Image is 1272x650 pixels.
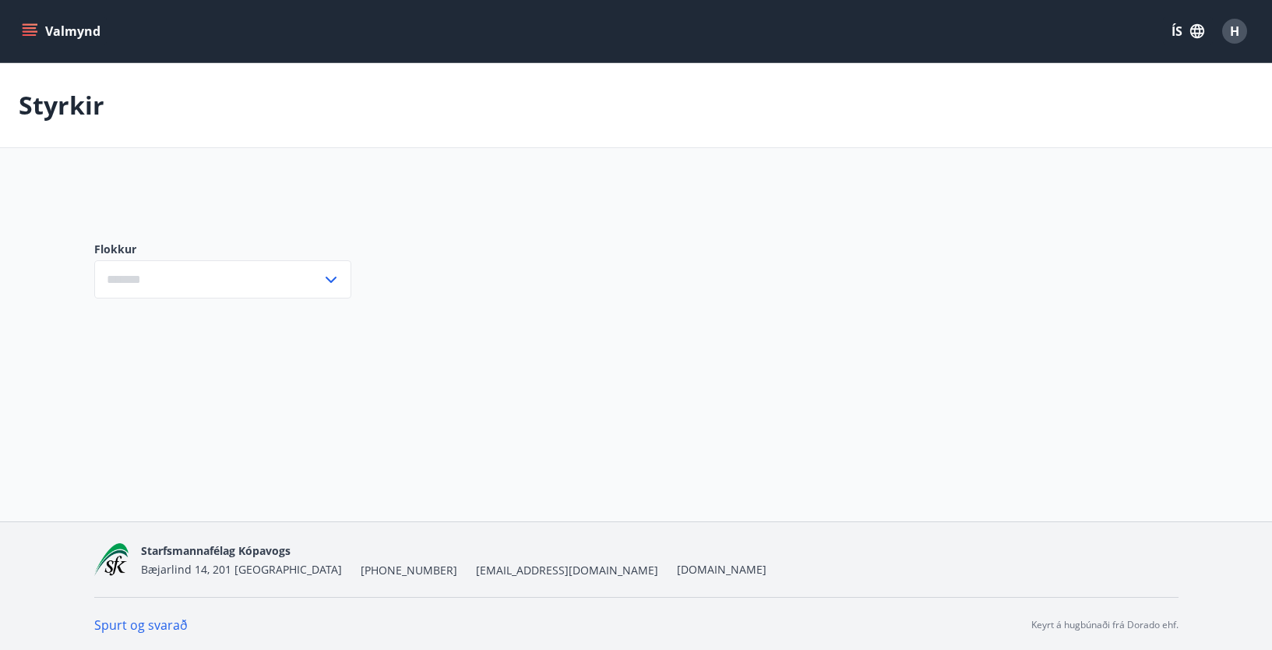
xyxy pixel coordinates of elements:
img: x5MjQkxwhnYn6YREZUTEa9Q4KsBUeQdWGts9Dj4O.png [94,543,129,577]
span: H [1230,23,1239,40]
a: Spurt og svarað [94,616,188,634]
p: Styrkir [19,88,104,122]
button: menu [19,17,107,45]
a: [DOMAIN_NAME] [677,562,766,577]
span: Starfsmannafélag Kópavogs [141,543,291,558]
label: Flokkur [94,242,351,257]
button: H [1216,12,1253,50]
p: Keyrt á hugbúnaði frá Dorado ehf. [1031,618,1179,632]
span: [PHONE_NUMBER] [361,563,457,578]
button: ÍS [1163,17,1213,45]
span: Bæjarlind 14, 201 [GEOGRAPHIC_DATA] [141,562,342,577]
span: [EMAIL_ADDRESS][DOMAIN_NAME] [476,563,658,578]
